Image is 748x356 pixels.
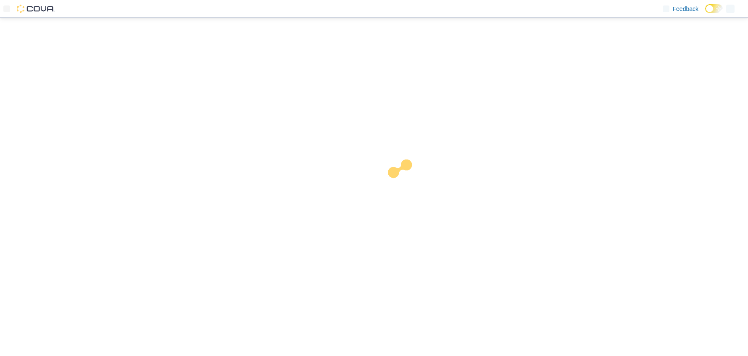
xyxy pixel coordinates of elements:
[659,0,702,17] a: Feedback
[705,4,723,13] input: Dark Mode
[17,5,55,13] img: Cova
[374,153,437,216] img: cova-loader
[673,5,698,13] span: Feedback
